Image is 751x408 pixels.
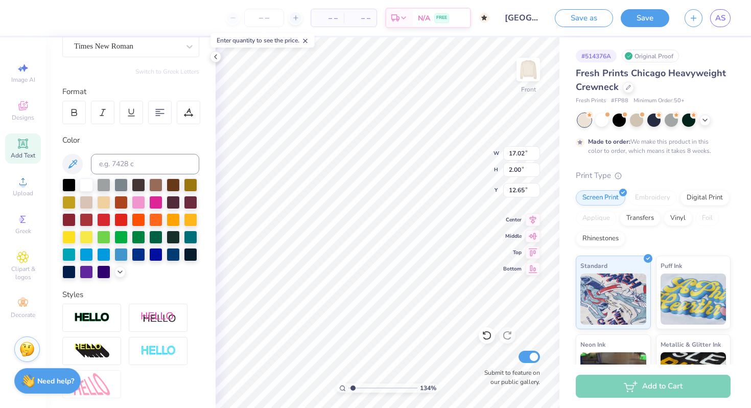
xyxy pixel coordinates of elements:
span: Minimum Order: 50 + [633,97,685,105]
img: Front [518,59,538,80]
span: N/A [418,13,430,24]
img: Stroke [74,312,110,324]
span: Upload [13,189,33,197]
a: AS [710,9,731,27]
span: Metallic & Glitter Ink [661,339,721,350]
div: Rhinestones [576,231,625,246]
input: – – [244,9,284,27]
img: 3d Illusion [74,343,110,359]
img: Shadow [140,311,176,324]
div: Screen Print [576,190,625,206]
span: Standard [580,260,607,271]
img: Standard [580,274,646,325]
div: Transfers [620,211,661,226]
div: Embroidery [628,190,677,206]
span: Center [503,216,522,223]
span: # FP88 [611,97,628,105]
span: – – [350,13,370,24]
div: Front [521,85,536,94]
div: Color [62,134,199,146]
span: Greek [15,227,31,235]
strong: Need help? [37,376,74,386]
span: Clipart & logos [5,265,41,281]
span: Image AI [11,76,35,84]
span: Puff Ink [661,260,682,271]
img: Negative Space [140,345,176,357]
div: Styles [62,289,199,301]
input: e.g. 7428 c [91,154,199,174]
span: Decorate [11,311,35,319]
img: Neon Ink [580,352,646,403]
span: FREE [436,14,447,21]
span: – – [317,13,338,24]
span: Top [503,249,522,256]
div: Applique [576,211,617,226]
label: Submit to feature on our public gallery. [479,368,540,387]
span: Fresh Prints Chicago Heavyweight Crewneck [576,67,726,93]
span: Add Text [11,151,35,160]
span: 134 % [420,383,436,393]
div: Format [62,86,200,98]
span: Middle [503,233,522,240]
span: Designs [12,114,34,122]
span: AS [715,12,725,24]
img: Metallic & Glitter Ink [661,352,726,403]
span: Neon Ink [580,339,605,350]
div: Enter quantity to see the price. [211,33,315,48]
button: Save [621,9,669,27]
span: Fresh Prints [576,97,606,105]
button: Save as [555,9,613,27]
div: Original Proof [622,50,679,62]
button: Switch to Greek Letters [135,67,199,76]
div: Foil [695,211,719,226]
img: Puff Ink [661,274,726,325]
div: # 514376A [576,50,617,62]
div: Vinyl [664,211,692,226]
span: Bottom [503,265,522,273]
div: Print Type [576,170,731,182]
strong: Made to order: [588,138,630,146]
div: We make this product in this color to order, which means it takes 8 weeks. [588,137,714,155]
img: Free Distort [74,373,110,395]
div: Digital Print [680,190,730,206]
input: Untitled Design [497,8,547,28]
